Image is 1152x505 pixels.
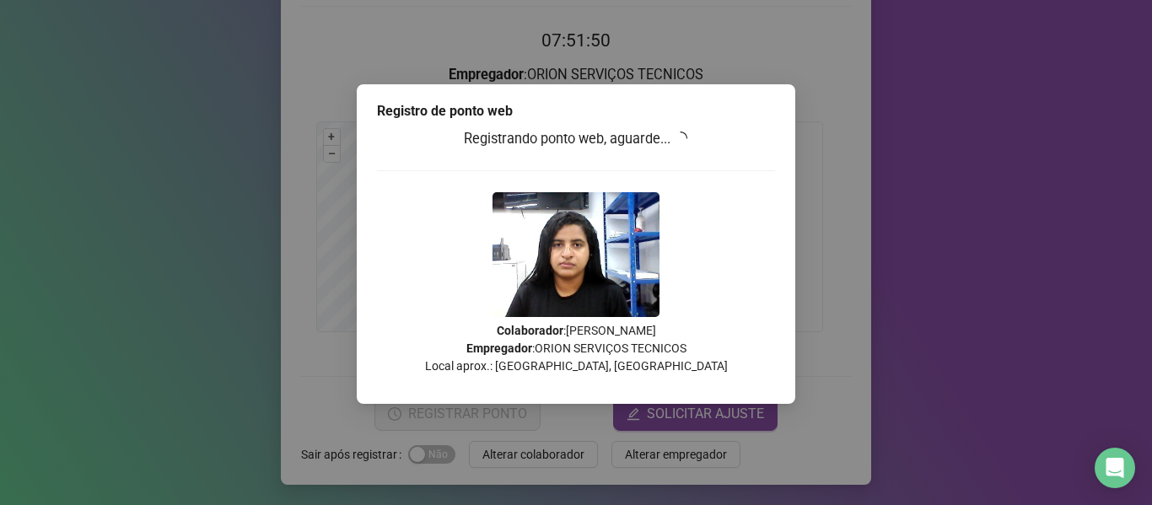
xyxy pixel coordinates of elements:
div: Open Intercom Messenger [1095,448,1135,488]
img: 9k= [493,192,659,317]
strong: Colaborador [497,324,563,337]
p: : [PERSON_NAME] : ORION SERVIÇOS TECNICOS Local aprox.: [GEOGRAPHIC_DATA], [GEOGRAPHIC_DATA] [377,322,775,375]
div: Registro de ponto web [377,101,775,121]
h3: Registrando ponto web, aguarde... [377,128,775,150]
strong: Empregador [466,341,532,355]
span: loading [674,132,687,145]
